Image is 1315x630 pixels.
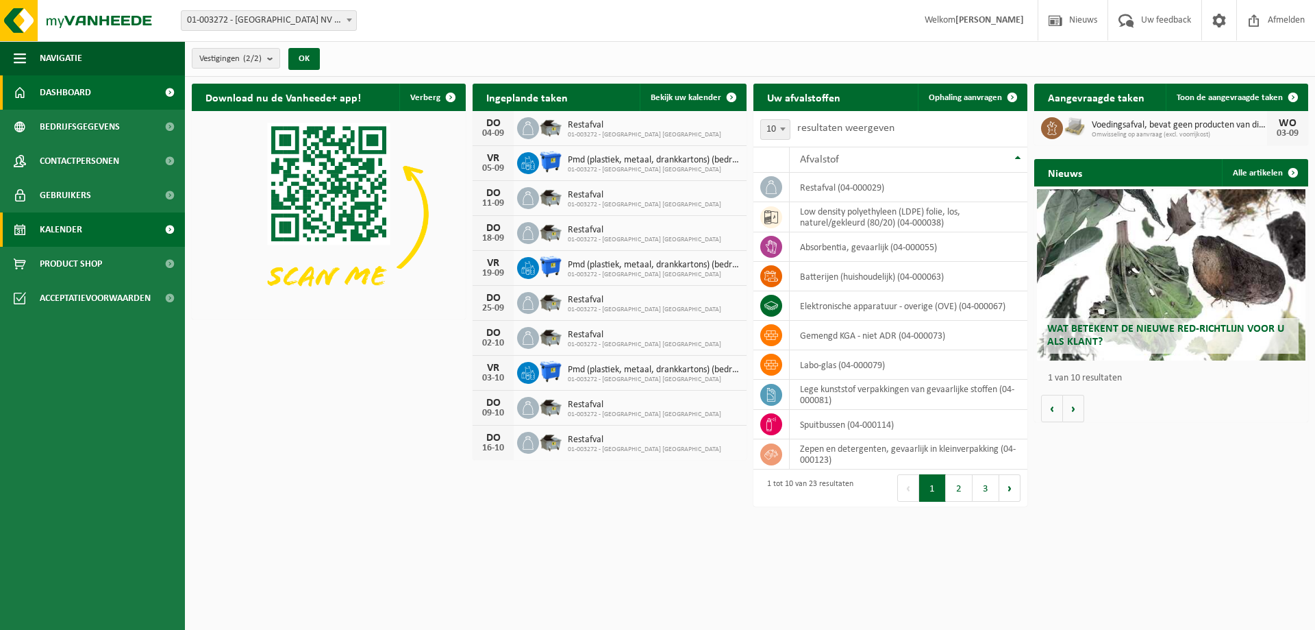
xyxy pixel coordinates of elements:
[568,306,721,314] span: 01-003272 - [GEOGRAPHIC_DATA] [GEOGRAPHIC_DATA]
[40,178,91,213] span: Gebruikers
[539,115,562,138] img: WB-5000-GAL-GY-01
[1274,118,1301,129] div: WO
[539,150,562,173] img: WB-1100-HPE-BE-01
[288,48,320,70] button: OK
[790,262,1027,291] td: batterijen (huishoudelijk) (04-000063)
[1034,84,1158,110] h2: Aangevraagde taken
[479,223,507,234] div: DO
[181,10,357,31] span: 01-003272 - BELGOSUC NV - BEERNEM
[946,474,973,502] button: 2
[479,153,507,164] div: VR
[479,444,507,453] div: 16-10
[760,473,853,503] div: 1 tot 10 van 23 resultaten
[479,339,507,348] div: 02-10
[568,271,740,279] span: 01-003272 - [GEOGRAPHIC_DATA] [GEOGRAPHIC_DATA]
[760,119,790,140] span: 10
[568,201,721,209] span: 01-003272 - [GEOGRAPHIC_DATA] [GEOGRAPHIC_DATA]
[568,236,721,244] span: 01-003272 - [GEOGRAPHIC_DATA] [GEOGRAPHIC_DATA]
[243,54,262,63] count: (2/2)
[797,123,894,134] label: resultaten weergeven
[790,291,1027,321] td: elektronische apparatuur - overige (OVE) (04-000067)
[897,474,919,502] button: Previous
[640,84,745,111] a: Bekijk uw kalender
[568,120,721,131] span: Restafval
[199,49,262,69] span: Vestigingen
[181,11,356,30] span: 01-003272 - BELGOSUC NV - BEERNEM
[1063,115,1086,138] img: LP-PA-00000-WDN-11
[539,395,562,418] img: WB-5000-GAL-GY-01
[800,154,839,165] span: Afvalstof
[568,155,740,166] span: Pmd (plastiek, metaal, drankkartons) (bedrijven)
[568,411,721,419] span: 01-003272 - [GEOGRAPHIC_DATA] [GEOGRAPHIC_DATA]
[568,435,721,446] span: Restafval
[1092,120,1267,131] span: Voedingsafval, bevat geen producten van dierlijke oorsprong, gemengde verpakking...
[568,330,721,341] span: Restafval
[40,110,120,144] span: Bedrijfsgegevens
[790,173,1027,202] td: restafval (04-000029)
[539,360,562,383] img: WB-1100-HPE-BE-01
[1177,93,1283,102] span: Toon de aangevraagde taken
[568,225,721,236] span: Restafval
[40,41,82,75] span: Navigatie
[753,84,854,110] h2: Uw afvalstoffen
[568,400,721,411] span: Restafval
[973,474,999,502] button: 3
[651,93,721,102] span: Bekijk uw kalender
[479,129,507,138] div: 04-09
[479,409,507,418] div: 09-10
[1274,129,1301,138] div: 03-09
[539,430,562,453] img: WB-5000-GAL-GY-01
[1166,84,1307,111] a: Toon de aangevraagde taken
[539,325,562,348] img: WB-5000-GAL-GY-01
[539,185,562,208] img: WB-5000-GAL-GY-01
[479,164,507,173] div: 05-09
[1047,324,1284,348] span: Wat betekent de nieuwe RED-richtlijn voor u als klant?
[1092,131,1267,139] span: Omwisseling op aanvraag (excl. voorrijkost)
[761,120,790,139] span: 10
[479,398,507,409] div: DO
[479,293,507,304] div: DO
[1041,395,1063,422] button: Vorige
[479,188,507,199] div: DO
[479,328,507,339] div: DO
[539,220,562,243] img: WB-5000-GAL-GY-01
[568,166,740,174] span: 01-003272 - [GEOGRAPHIC_DATA] [GEOGRAPHIC_DATA]
[918,84,1026,111] a: Ophaling aanvragen
[1048,374,1301,383] p: 1 van 10 resultaten
[192,48,280,69] button: Vestigingen(2/2)
[790,410,1027,439] td: spuitbussen (04-000114)
[790,380,1027,410] td: lege kunststof verpakkingen van gevaarlijke stoffen (04-000081)
[479,363,507,374] div: VR
[479,234,507,243] div: 18-09
[929,93,1002,102] span: Ophaling aanvragen
[539,290,562,313] img: WB-5000-GAL-GY-01
[399,84,464,111] button: Verberg
[568,295,721,306] span: Restafval
[919,474,946,502] button: 1
[192,84,375,110] h2: Download nu de Vanheede+ app!
[539,255,562,278] img: WB-1100-HPE-BE-01
[568,190,721,201] span: Restafval
[479,199,507,208] div: 11-09
[568,365,740,376] span: Pmd (plastiek, metaal, drankkartons) (bedrijven)
[40,247,102,281] span: Product Shop
[40,144,119,178] span: Contactpersonen
[40,281,151,315] span: Acceptatievoorwaarden
[40,213,82,247] span: Kalender
[1037,189,1305,361] a: Wat betekent de nieuwe RED-richtlijn voor u als klant?
[410,93,440,102] span: Verberg
[568,376,740,384] span: 01-003272 - [GEOGRAPHIC_DATA] [GEOGRAPHIC_DATA]
[1063,395,1084,422] button: Volgende
[790,202,1027,232] td: low density polyethyleen (LDPE) folie, los, naturel/gekleurd (80/20) (04-000038)
[955,15,1024,25] strong: [PERSON_NAME]
[40,75,91,110] span: Dashboard
[790,232,1027,262] td: absorbentia, gevaarlijk (04-000055)
[568,341,721,349] span: 01-003272 - [GEOGRAPHIC_DATA] [GEOGRAPHIC_DATA]
[790,439,1027,470] td: zepen en detergenten, gevaarlijk in kleinverpakking (04-000123)
[1034,159,1096,186] h2: Nieuws
[479,304,507,313] div: 25-09
[479,118,507,129] div: DO
[790,321,1027,350] td: gemengd KGA - niet ADR (04-000073)
[192,111,466,317] img: Download de VHEPlus App
[479,269,507,278] div: 19-09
